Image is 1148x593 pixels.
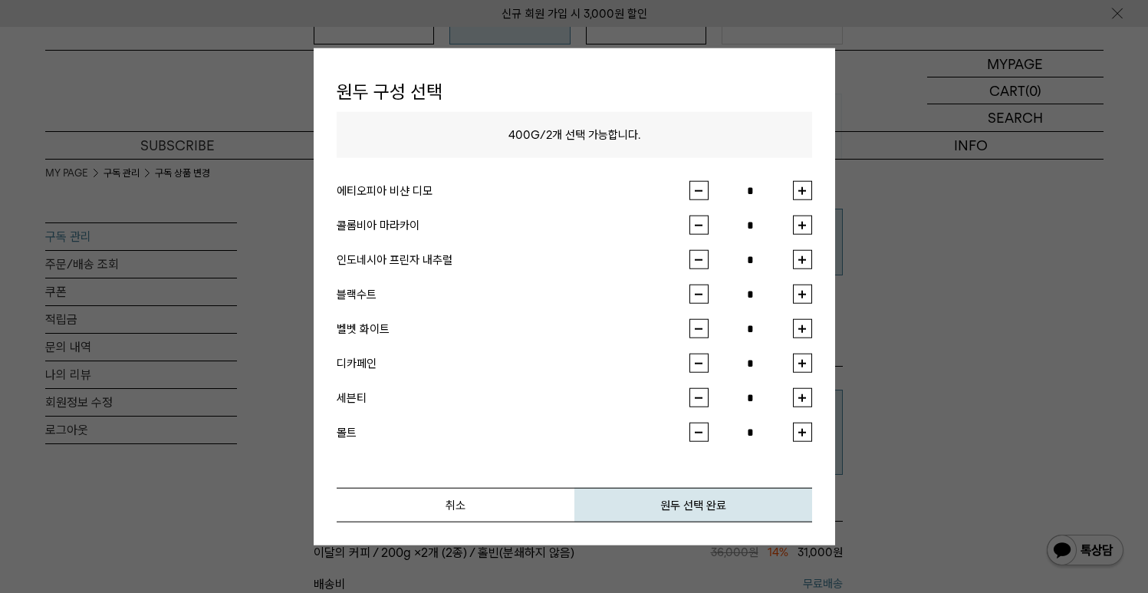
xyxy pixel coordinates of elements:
h1: 원두 구성 선택 [337,71,812,112]
button: 원두 선택 완료 [574,488,812,522]
div: 에티오피아 비샨 디모 [337,181,689,199]
div: 인도네시아 프린자 내추럴 [337,250,689,268]
span: 400G [508,128,540,142]
div: 블랙수트 [337,285,689,303]
div: 벨벳 화이트 [337,319,689,338]
button: 취소 [337,488,574,522]
div: 콜롬비아 마라카이 [337,216,689,234]
div: 몰트 [337,423,689,441]
div: 세븐티 [337,388,689,407]
span: 2 [546,128,552,142]
div: 디카페인 [337,354,689,372]
p: / 개 선택 가능합니다. [337,112,812,158]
